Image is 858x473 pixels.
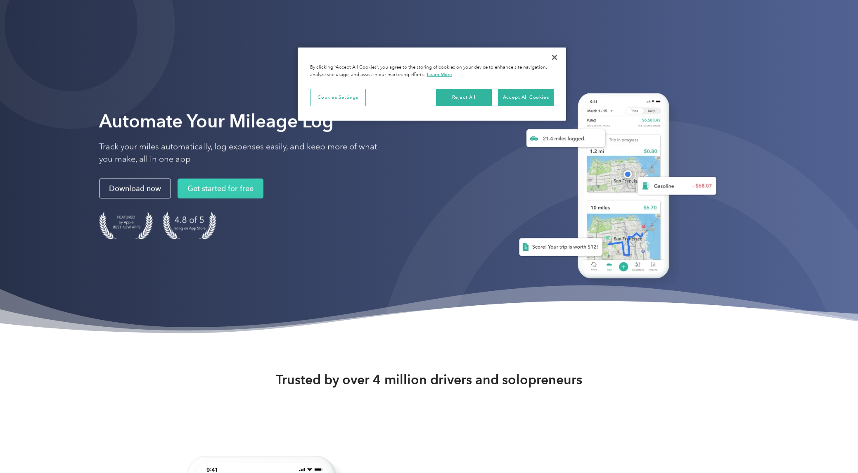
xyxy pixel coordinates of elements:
[298,48,566,121] div: Cookie banner
[498,89,554,106] button: Accept All Cookies
[99,141,388,166] p: Track your miles automatically, log expenses easily, and keep more of what you make, all in one app
[506,85,723,291] img: Everlance, mileage tracker app, expense tracking app
[298,48,566,121] div: Privacy
[99,110,334,132] strong: Automate Your Mileage Log
[178,179,263,199] a: Get started for free
[163,212,216,240] img: 4.9 out of 5 stars on the app store
[436,89,492,106] button: Reject All
[427,71,452,77] a: More information about your privacy, opens in a new tab
[310,64,554,78] div: By clicking “Accept All Cookies”, you agree to the storing of cookies on your device to enhance s...
[545,48,564,67] button: Close
[99,179,171,199] a: Download now
[99,212,153,240] img: Badge for Featured by Apple Best New Apps
[276,371,582,388] strong: Trusted by over 4 million drivers and solopreneurs
[310,89,366,106] button: Cookies Settings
